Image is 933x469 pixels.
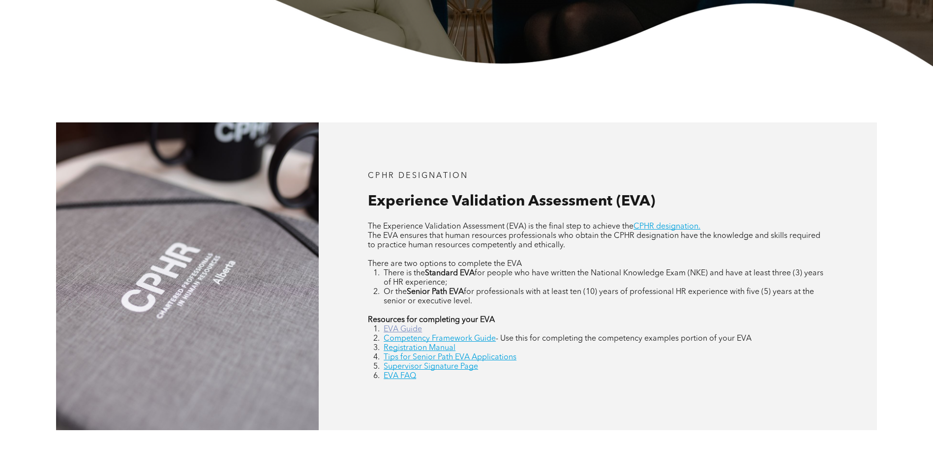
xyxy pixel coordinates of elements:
span: Experience Validation Assessment (EVA) [368,194,655,209]
a: Supervisor Signature Page [384,363,478,371]
span: CPHR DESIGNATION [368,172,468,180]
span: Or the [384,288,407,296]
span: for professionals with at least ten (10) years of professional HR experience with five (5) years ... [384,288,814,305]
a: Registration Manual [384,344,455,352]
a: EVA Guide [384,325,422,333]
strong: Senior Path EVA [407,288,464,296]
a: EVA FAQ [384,372,416,380]
span: There are two options to complete the EVA [368,260,522,268]
a: Competency Framework Guide [384,335,496,343]
span: The Experience Validation Assessment (EVA) is the final step to achieve the [368,223,633,231]
a: CPHR designation. [633,223,700,231]
strong: Resources for completing your EVA [368,316,495,324]
strong: Standard EVA [425,269,475,277]
span: The EVA ensures that human resources professionals who obtain the CPHR designation have the knowl... [368,232,820,249]
a: Tips for Senior Path EVA Applications [384,353,516,361]
span: for people who have written the National Knowledge Exam (NKE) and have at least three (3) years o... [384,269,823,287]
span: - Use this for completing the competency examples portion of your EVA [496,335,752,343]
span: There is the [384,269,425,277]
